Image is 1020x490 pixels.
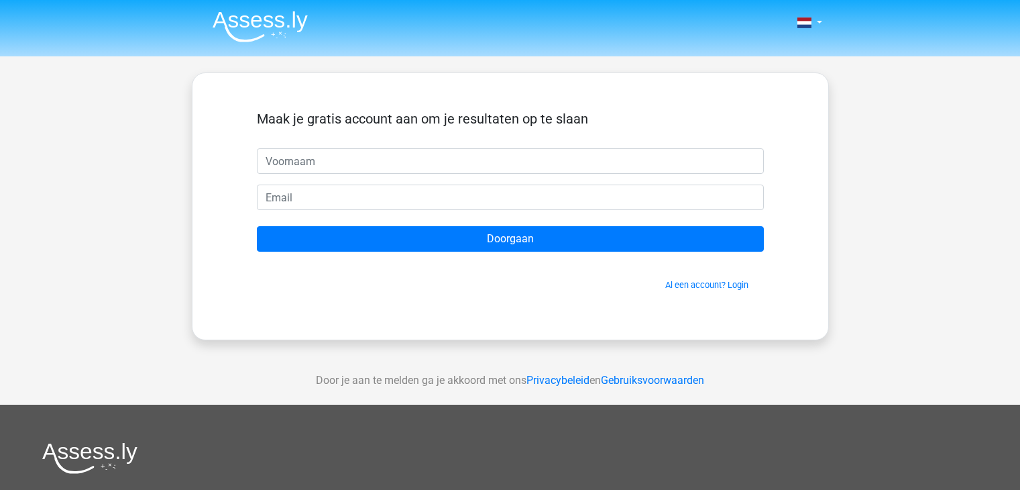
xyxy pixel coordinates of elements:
a: Privacybeleid [526,374,589,387]
input: Email [257,185,764,210]
img: Assessly [213,11,308,42]
img: Assessly logo [42,442,137,474]
a: Al een account? Login [665,280,748,290]
a: Gebruiksvoorwaarden [601,374,704,387]
input: Voornaam [257,148,764,174]
h5: Maak je gratis account aan om je resultaten op te slaan [257,111,764,127]
input: Doorgaan [257,226,764,252]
